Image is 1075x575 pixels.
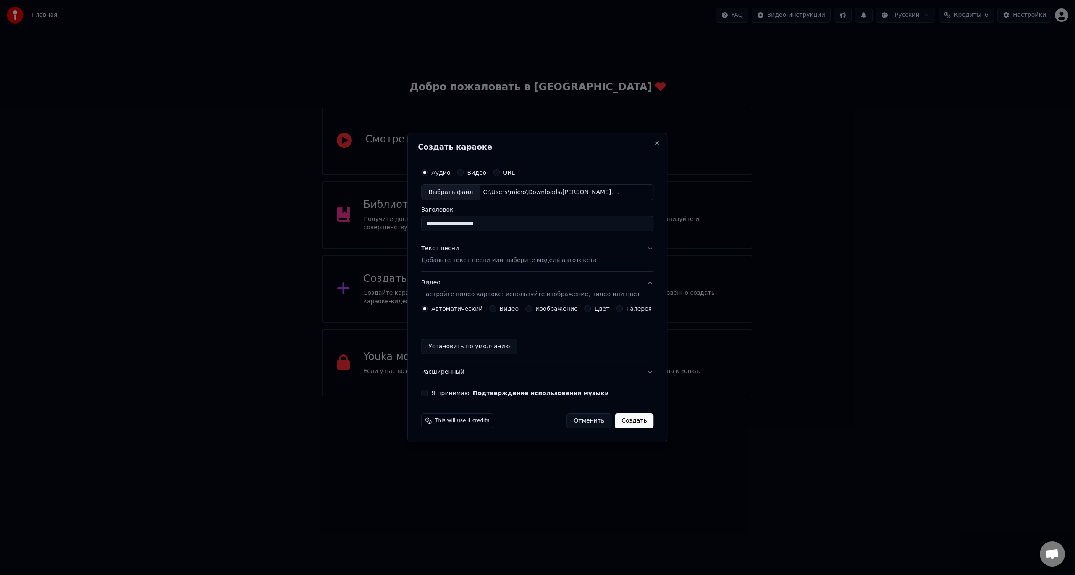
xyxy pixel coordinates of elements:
span: This will use 4 credits [435,417,489,424]
label: Аудио [431,170,450,176]
label: Видео [467,170,486,176]
button: Текст песниДобавьте текст песни или выберите модель автотекста [421,238,653,272]
button: Расширенный [421,361,653,383]
label: Видео [499,306,519,312]
label: Изображение [535,306,578,312]
button: Отменить [566,413,611,428]
p: Добавьте текст песни или выберите модель автотекста [421,257,597,265]
label: Галерея [627,306,652,312]
button: Я принимаю [473,390,609,396]
label: Автоматический [431,306,482,312]
button: ВидеоНастройте видео караоке: используйте изображение, видео или цвет [421,272,653,306]
label: Я принимаю [431,390,609,396]
div: C:\Users\micro\Downloads\[PERSON_NAME].mp3 [480,188,622,197]
button: Установить по умолчанию [421,339,517,354]
div: Выбрать файл [422,185,480,200]
label: Заголовок [421,207,653,213]
div: Видео [421,279,640,299]
label: Цвет [595,306,610,312]
h2: Создать караоке [418,143,657,151]
div: ВидеоНастройте видео караоке: используйте изображение, видео или цвет [421,305,653,361]
div: Текст песни [421,245,459,253]
p: Настройте видео караоке: используйте изображение, видео или цвет [421,290,640,299]
label: URL [503,170,515,176]
button: Создать [615,413,653,428]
